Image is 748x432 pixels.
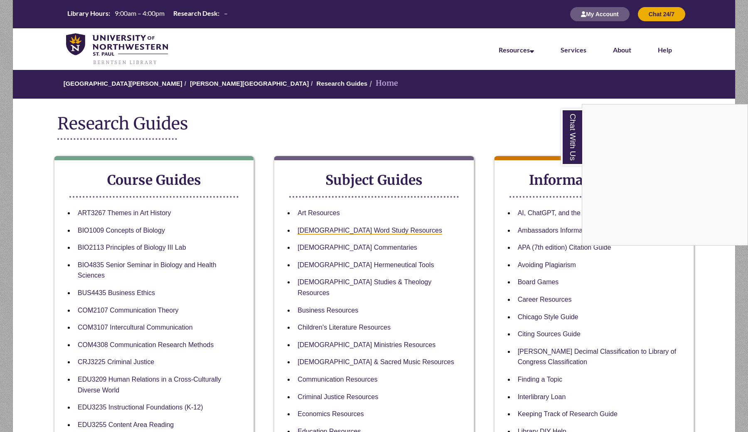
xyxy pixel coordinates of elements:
[561,109,582,166] a: Chat With Us
[582,104,748,245] iframe: Chat Widget
[66,33,168,66] img: UNWSP Library Logo
[582,104,748,246] div: Chat With Us
[561,46,586,54] a: Services
[499,46,534,54] a: Resources
[658,46,672,54] a: Help
[613,46,631,54] a: About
